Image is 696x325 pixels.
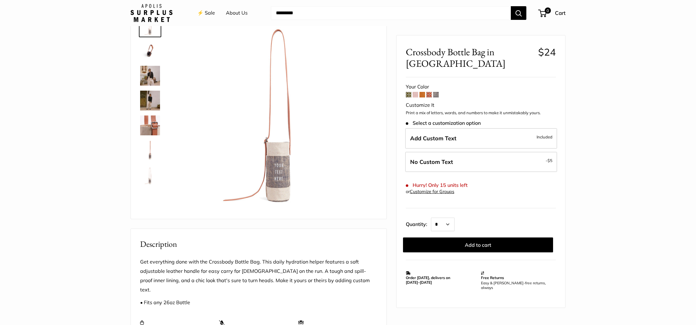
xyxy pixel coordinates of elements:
a: description_Effortless Style [139,65,161,87]
img: description_Effortless Style [140,66,160,86]
img: description_Our first Crossbody Bottle Bag [181,16,377,213]
span: $5 [547,158,552,163]
span: Cart [555,10,565,16]
img: description_Transform your everyday errands into moments of effortless style [140,91,160,111]
span: Select a customization option [406,120,481,126]
span: Crossbody Bottle Bag in [GEOGRAPHIC_DATA] [406,46,533,69]
a: ⚡️ Sale [197,8,215,18]
span: Add Custom Text [410,135,456,142]
a: About Us [226,8,248,18]
p: • Fits any 26oz Bottle [140,298,377,307]
a: Customize for Groups [410,189,454,194]
input: Search... [271,6,511,20]
img: Crossbody Bottle Bag in Chambray [140,165,160,185]
label: Leave Blank [405,151,557,172]
img: Crossbody Bottle Bag in Chambray [140,115,160,135]
a: Crossbody Bottle Bag in Chambray [139,164,161,186]
img: description_Effortless style no matter where you are [140,41,160,61]
div: Customize It [406,101,556,110]
span: No Custom Text [410,158,453,165]
label: Add Custom Text [405,128,557,149]
div: or [406,187,454,196]
span: - [546,156,552,164]
button: Search [511,6,526,20]
img: Apolis: Surplus Market [130,4,172,22]
p: Easy & [PERSON_NAME]-free returns, always [481,281,553,290]
label: Quantity: [406,216,431,231]
strong: Free Returns [481,275,504,280]
h2: Description [140,238,377,250]
button: Add to cart [403,237,553,252]
p: Get everything done with the Crossbody Bottle Bag. This daily hydration helper features a soft ad... [140,257,377,295]
span: Included [537,133,552,141]
p: Print a mix of letters, words, and numbers to make it unmistakably yours. [406,110,556,116]
span: Hurry! Only 15 units left [406,182,468,188]
span: 0 [545,7,551,14]
a: 0 Cart [539,8,565,18]
strong: Order [DATE], delivers on [DATE]–[DATE] [406,275,450,285]
a: description_Our first Crossbody Bottle Bag [139,15,161,37]
img: description_Our first Crossbody Bottle Bag [140,16,160,36]
div: Your Color [406,82,556,91]
img: Crossbody Bottle Bag in Chambray [140,140,160,160]
a: description_Effortless style no matter where you are [139,40,161,62]
a: Crossbody Bottle Bag in Chambray [139,139,161,161]
a: description_Transform your everyday errands into moments of effortless style [139,89,161,112]
a: Crossbody Bottle Bag in Chambray [139,114,161,137]
span: $24 [538,46,556,58]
